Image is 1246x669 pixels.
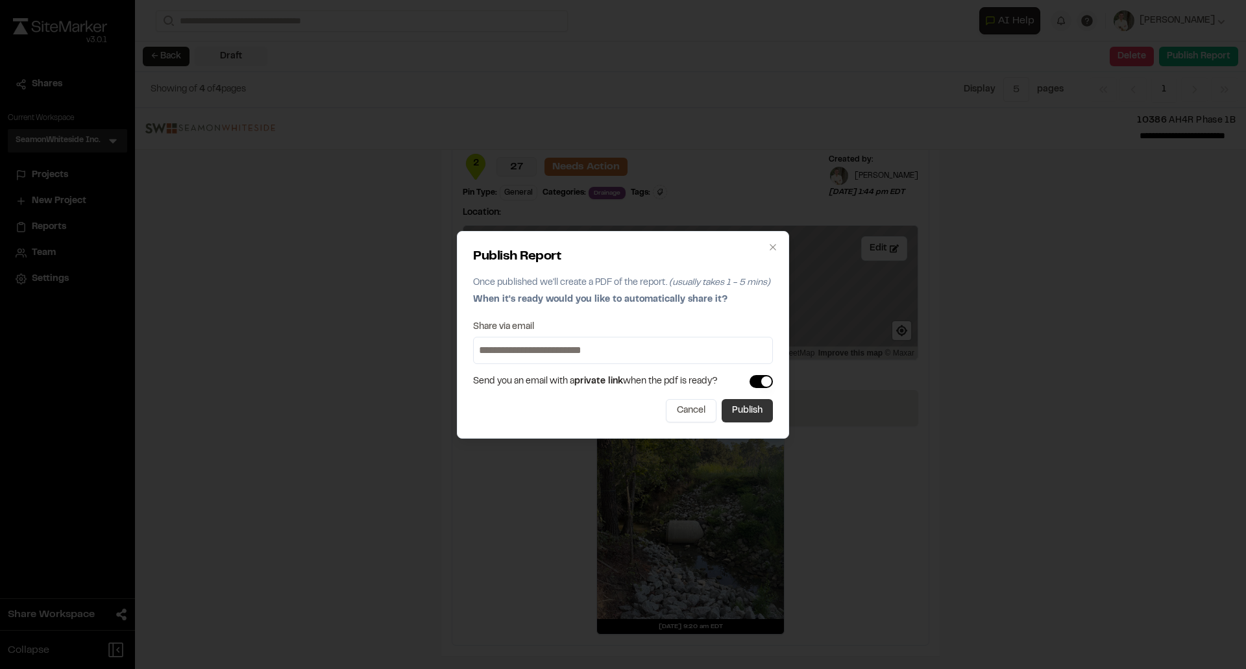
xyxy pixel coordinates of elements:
[574,378,623,385] span: private link
[473,296,727,304] span: When it's ready would you like to automatically share it?
[669,279,770,287] span: (usually takes 1 - 5 mins)
[473,276,773,290] p: Once published we'll create a PDF of the report.
[666,399,716,422] button: Cancel
[473,322,534,332] label: Share via email
[473,374,718,389] span: Send you an email with a when the pdf is ready?
[722,399,773,422] button: Publish
[473,247,773,267] h2: Publish Report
